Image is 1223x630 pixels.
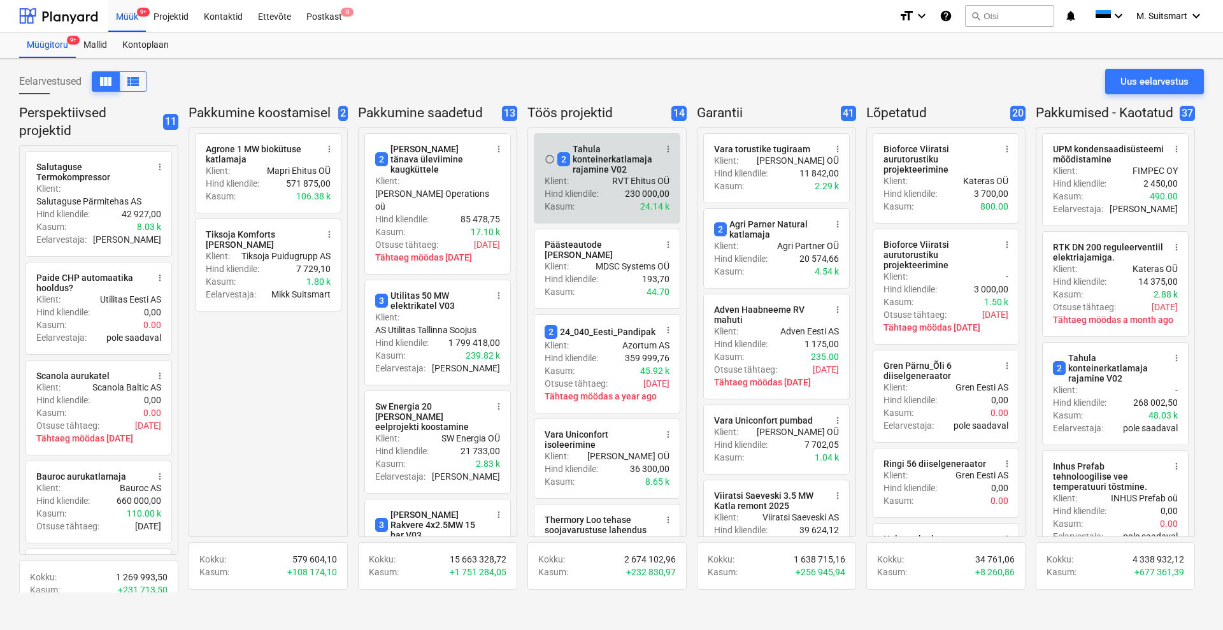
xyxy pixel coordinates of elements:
[1171,353,1182,363] span: more_vert
[448,336,500,349] p: 1 799 418,00
[476,457,500,470] p: 2.83 k
[306,275,331,288] p: 1.80 k
[833,415,843,426] span: more_vert
[545,364,575,377] p: Kasum :
[899,8,914,24] i: format_size
[375,510,486,540] div: [PERSON_NAME] Rakvere 4x2.5MW 15 bar V03
[841,106,856,122] span: 41
[155,273,165,283] span: more_vert
[714,338,768,350] p: Hind kliendile :
[338,106,348,122] span: 2
[67,36,80,45] span: 9+
[1036,104,1175,122] p: Pakkumised - Kaotatud
[714,154,738,167] p: Klient :
[545,352,598,364] p: Hind kliendile :
[883,144,994,175] div: Bioforce Viiratsi aurutorustiku projekteerimine
[494,510,504,520] span: more_vert
[375,401,486,432] div: Sw Energia 20 [PERSON_NAME] eelprojekti koostamine
[36,406,66,419] p: Kasum :
[545,285,575,298] p: Kasum :
[115,32,176,58] div: Kontoplaan
[1120,73,1189,90] div: Uus eelarvestus
[587,450,669,462] p: [PERSON_NAME] OÜ
[1053,517,1083,530] p: Kasum :
[461,213,500,226] p: 85 478,75
[1053,262,1077,275] p: Klient :
[19,104,158,140] p: Perspektiivsed projektid
[206,229,317,250] div: Tiksoja Komforts [PERSON_NAME]
[545,260,569,273] p: Klient :
[663,429,673,440] span: more_vert
[714,490,825,511] div: Viiratsi Saeveski 3.5 MW Katla remont 2025
[974,283,1008,296] p: 3 000,00
[1002,534,1012,544] span: more_vert
[1123,422,1178,434] p: pole saadaval
[1053,203,1103,215] p: Eelarvestaja :
[1152,301,1178,313] p: [DATE]
[833,490,843,501] span: more_vert
[1053,461,1164,492] div: Inhus Prefab tehnoloogilise vee temperatuuri tõstmine.
[1053,409,1083,422] p: Kasum :
[36,331,87,344] p: Eelarvestaja :
[36,195,141,208] p: Salutaguse Pärmitehas AS
[375,251,500,264] p: Tähtaeg möödas [DATE]
[1002,144,1012,154] span: more_vert
[341,8,354,17] span: 8
[640,364,669,377] p: 45.92 k
[714,325,738,338] p: Klient :
[714,438,768,451] p: Hind kliendile :
[432,470,500,483] p: [PERSON_NAME]
[714,167,768,180] p: Hind kliendile :
[36,208,90,220] p: Hind kliendile :
[324,144,334,154] span: more_vert
[471,226,500,238] p: 17.10 k
[155,471,165,482] span: more_vert
[545,200,575,213] p: Kasum :
[36,381,61,394] p: Klient :
[971,11,981,21] span: search
[883,459,986,469] div: Ringi 56 diiselgeneraator
[815,180,839,192] p: 2.29 k
[122,208,161,220] p: 42 927,00
[1053,177,1106,190] p: Hind kliendile :
[375,175,399,187] p: Klient :
[106,331,161,344] p: pole saadaval
[375,324,476,336] p: AS Utilitas Tallinna Soojus
[883,270,908,283] p: Klient :
[663,144,673,154] span: more_vert
[1053,313,1178,326] p: Tähtaeg möödas a month ago
[1160,517,1178,530] p: 0.00
[883,240,994,270] div: Bioforce Viiratsi aurutorustiku projekteerimine
[640,200,669,213] p: 24.14 k
[883,394,937,406] p: Hind kliendile :
[643,377,669,390] p: [DATE]
[647,285,669,298] p: 44.70
[883,200,913,213] p: Kasum :
[545,390,669,403] p: Tähtaeg möödas a year ago
[714,222,727,236] span: 2
[663,325,673,335] span: more_vert
[375,336,429,349] p: Hind kliendile :
[36,233,87,246] p: Eelarvestaja :
[358,104,497,122] p: Pakkumine saadetud
[1171,242,1182,252] span: more_vert
[833,219,843,229] span: more_vert
[271,288,331,301] p: Mikk Suitsmart
[1150,190,1178,203] p: 490.00
[36,471,126,482] div: Bauroc aurukatlamaja
[1064,8,1077,24] i: notifications
[974,187,1008,200] p: 3 700,00
[206,144,317,164] div: Agrone 1 MW biokütuse katlamaja
[1053,361,1066,375] span: 2
[545,450,569,462] p: Klient :
[714,376,839,389] p: Tähtaeg möödas [DATE]
[1123,530,1178,543] p: pole saadaval
[714,265,744,278] p: Kasum :
[883,406,913,419] p: Kasum :
[1053,190,1083,203] p: Kasum :
[663,515,673,525] span: more_vert
[144,306,161,319] p: 0,00
[813,363,839,376] p: [DATE]
[545,377,608,390] p: Otsuse tähtaeg :
[36,319,66,331] p: Kasum :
